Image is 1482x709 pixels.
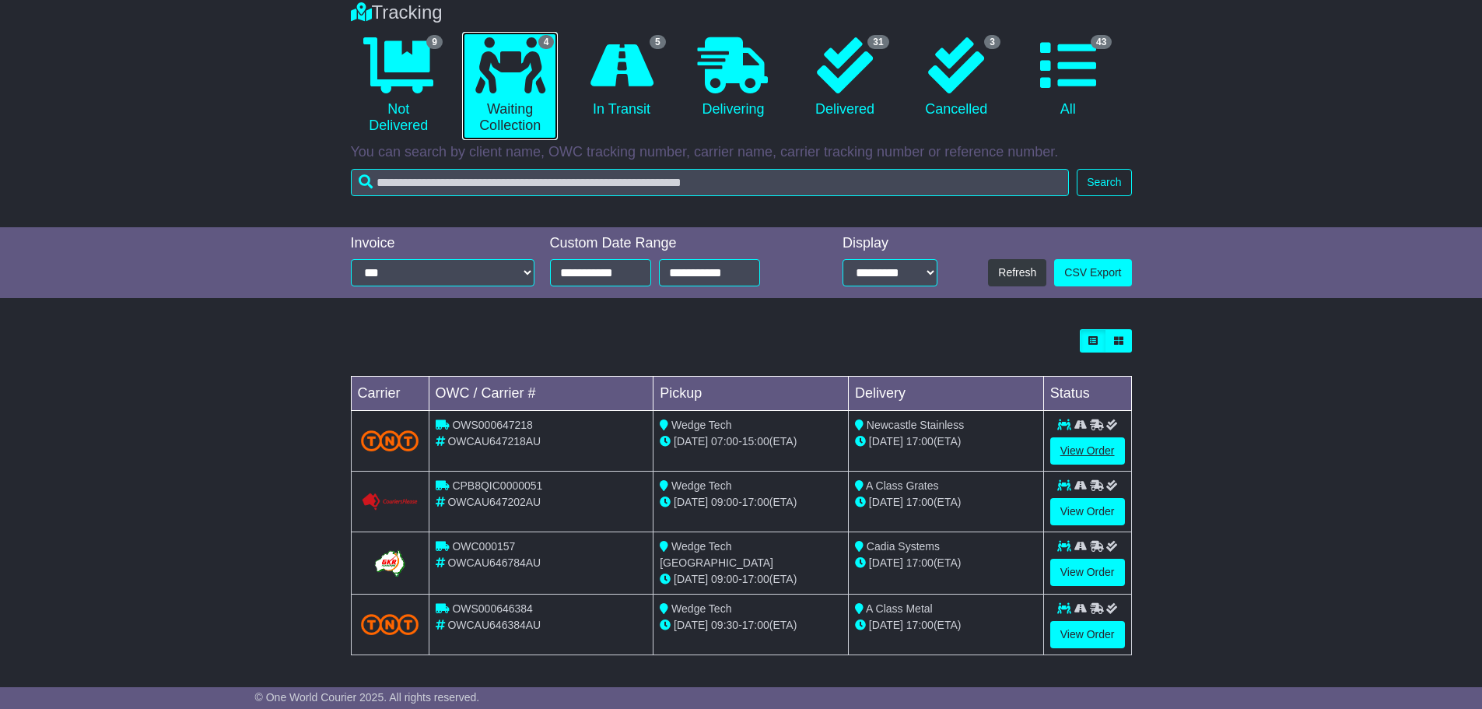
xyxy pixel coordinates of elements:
div: - (ETA) [660,433,842,450]
span: [DATE] [674,573,708,585]
span: 09:30 [711,619,738,631]
span: 07:00 [711,435,738,448]
div: (ETA) [855,433,1037,450]
a: View Order [1050,559,1125,586]
button: Search [1077,169,1131,196]
span: OWCAU647202AU [447,496,541,508]
span: [DATE] [869,496,903,508]
span: Cadia Systems [867,540,940,553]
div: - (ETA) [660,494,842,511]
div: Tracking [343,2,1140,24]
span: CPB8QIC0000051 [452,479,542,492]
span: 17:00 [906,435,934,448]
td: Status [1043,377,1131,411]
span: OWCAU646384AU [447,619,541,631]
div: (ETA) [855,494,1037,511]
span: 17:00 [742,496,769,508]
a: 5 In Transit [573,32,669,124]
td: Carrier [351,377,429,411]
span: 09:00 [711,573,738,585]
span: [DATE] [674,435,708,448]
a: 9 Not Delivered [351,32,447,140]
span: OWCAU646784AU [447,556,541,569]
span: Wedge Tech [GEOGRAPHIC_DATA] [660,540,773,569]
span: Wedge Tech [671,419,731,431]
span: 5 [650,35,666,49]
span: A Class Grates [866,479,938,492]
div: Invoice [351,235,534,252]
div: Display [843,235,937,252]
span: 3 [984,35,1000,49]
div: Custom Date Range [550,235,800,252]
img: TNT_Domestic.png [361,614,419,635]
span: 17:00 [742,573,769,585]
div: - (ETA) [660,571,842,588]
span: 43 [1091,35,1112,49]
span: 09:00 [711,496,738,508]
span: 17:00 [906,619,934,631]
img: TNT_Domestic.png [361,430,419,451]
span: [DATE] [674,619,708,631]
span: OWS000647218 [452,419,533,431]
span: 9 [426,35,443,49]
span: OWS000646384 [452,602,533,615]
td: Delivery [848,377,1043,411]
a: CSV Export [1054,259,1131,286]
span: 31 [867,35,888,49]
a: View Order [1050,621,1125,648]
a: Delivering [685,32,781,124]
span: [DATE] [869,435,903,448]
span: Wedge Tech [671,479,731,492]
span: 4 [538,35,555,49]
a: 31 Delivered [797,32,892,124]
span: OWC000157 [452,540,515,553]
span: [DATE] [674,496,708,508]
span: [DATE] [869,556,903,569]
a: View Order [1050,437,1125,465]
span: A Class Metal [866,602,933,615]
a: View Order [1050,498,1125,525]
div: (ETA) [855,555,1037,571]
td: OWC / Carrier # [429,377,653,411]
a: 3 Cancelled [909,32,1004,124]
p: You can search by client name, OWC tracking number, carrier name, carrier tracking number or refe... [351,144,1132,161]
img: GetCarrierServiceLogo [372,548,408,579]
button: Refresh [988,259,1046,286]
span: [DATE] [869,619,903,631]
span: 15:00 [742,435,769,448]
span: Wedge Tech [671,602,731,615]
span: 17:00 [742,619,769,631]
div: (ETA) [855,617,1037,634]
img: GetCarrierServiceLogo [361,493,419,511]
span: © One World Courier 2025. All rights reserved. [255,691,480,704]
td: Pickup [653,377,849,411]
span: OWCAU647218AU [447,435,541,448]
a: 43 All [1020,32,1116,124]
span: 17:00 [906,496,934,508]
a: 4 Waiting Collection [462,32,558,140]
div: - (ETA) [660,617,842,634]
span: Newcastle Stainless [867,419,964,431]
span: 17:00 [906,556,934,569]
